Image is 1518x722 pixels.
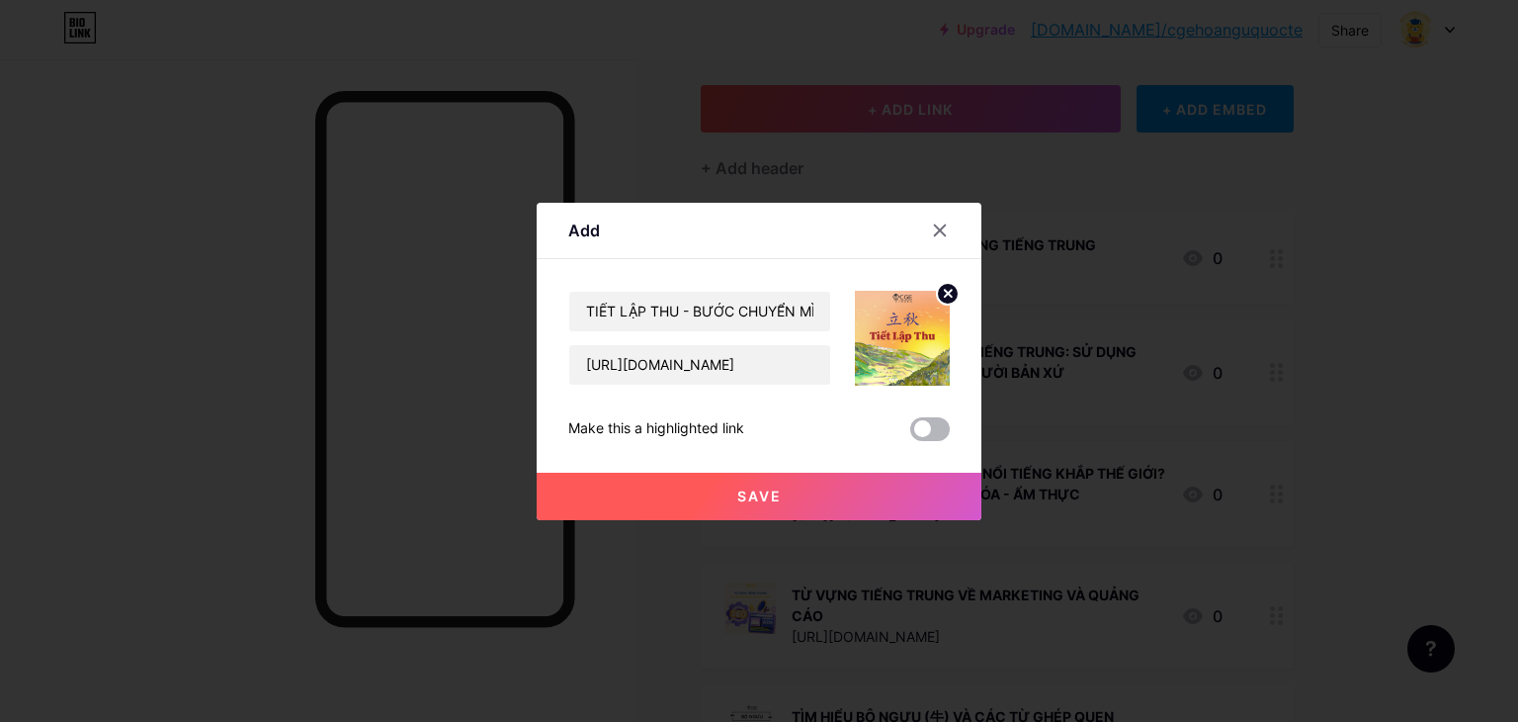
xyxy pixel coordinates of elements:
[737,488,782,504] span: Save
[568,417,744,441] div: Make this a highlighted link
[569,345,830,385] input: URL
[568,219,600,242] div: Add
[537,473,981,520] button: Save
[569,292,830,331] input: Title
[855,291,950,386] img: link_thumbnail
